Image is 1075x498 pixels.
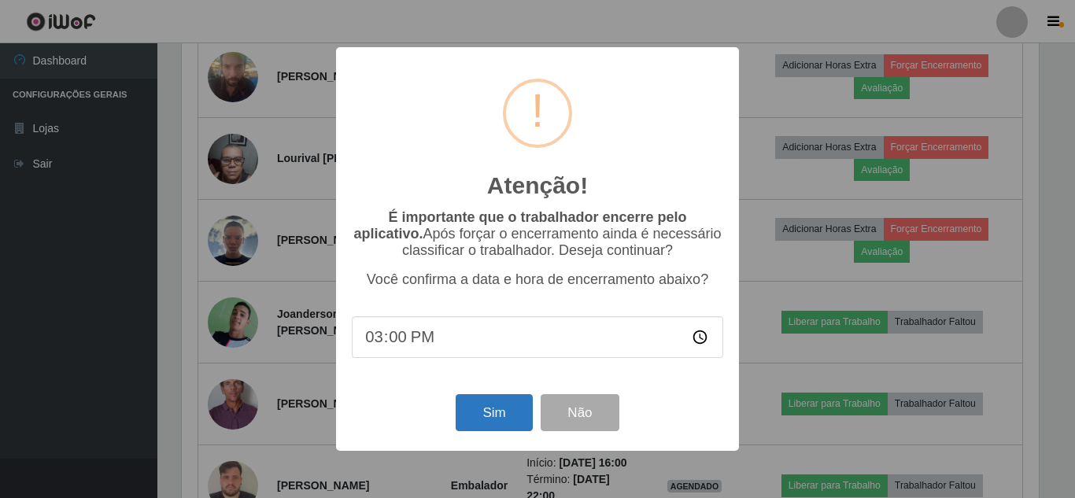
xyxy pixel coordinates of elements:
p: Você confirma a data e hora de encerramento abaixo? [352,271,723,288]
button: Não [541,394,619,431]
p: Após forçar o encerramento ainda é necessário classificar o trabalhador. Deseja continuar? [352,209,723,259]
b: É importante que o trabalhador encerre pelo aplicativo. [353,209,686,242]
button: Sim [456,394,532,431]
h2: Atenção! [487,172,588,200]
